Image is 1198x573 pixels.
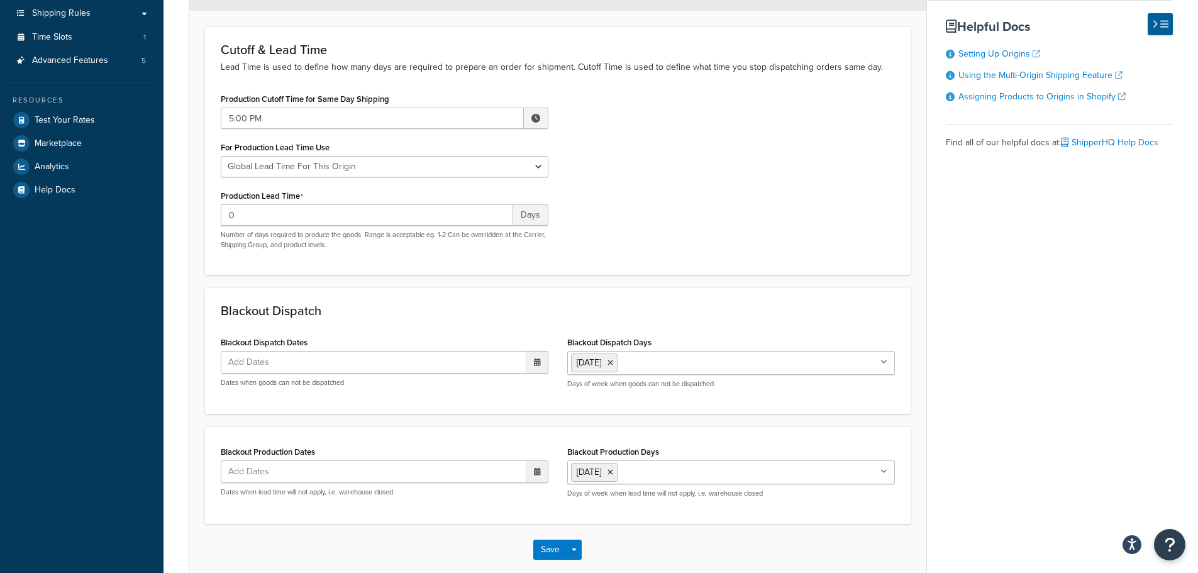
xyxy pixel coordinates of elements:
p: Dates when lead time will not apply, i.e. warehouse closed [221,487,548,497]
a: Time Slots1 [9,26,154,49]
p: Dates when goods can not be dispatched [221,378,548,387]
span: Add Dates [225,352,285,373]
a: Marketplace [9,132,154,155]
label: Blackout Production Dates [221,447,315,457]
span: [DATE] [577,465,601,479]
p: Days of week when lead time will not apply, i.e. warehouse closed [567,489,895,498]
span: Add Dates [225,461,285,482]
h3: Helpful Docs [946,19,1173,33]
button: Hide Help Docs [1148,13,1173,35]
a: Test Your Rates [9,109,154,131]
li: Advanced Features [9,49,154,72]
div: Resources [9,95,154,106]
p: Number of days required to produce the goods. Range is acceptable eg. 1-2 Can be overridden at th... [221,230,548,250]
span: Analytics [35,162,69,172]
a: Setting Up Origins [958,47,1040,60]
span: [DATE] [577,356,601,369]
label: Production Lead Time [221,191,303,201]
span: 1 [143,32,146,43]
a: Analytics [9,155,154,178]
span: Time Slots [32,32,72,43]
label: Blackout Dispatch Days [567,338,652,347]
a: Help Docs [9,179,154,201]
a: Assigning Products to Origins in Shopify [958,90,1126,103]
p: Lead Time is used to define how many days are required to prepare an order for shipment. Cutoff T... [221,60,895,74]
label: For Production Lead Time Use [221,143,330,152]
a: ShipperHQ Help Docs [1061,136,1158,149]
label: Blackout Production Days [567,447,659,457]
button: Save [533,540,567,560]
a: Advanced Features5 [9,49,154,72]
p: Days of week when goods can not be dispatched [567,379,895,389]
h3: Cutoff & Lead Time [221,43,895,57]
span: Days [513,204,548,226]
label: Production Cutoff Time for Same Day Shipping [221,94,389,104]
h3: Blackout Dispatch [221,304,895,318]
a: Using the Multi-Origin Shipping Feature [958,69,1123,82]
span: Shipping Rules [32,8,91,19]
button: Open Resource Center [1154,529,1185,560]
a: Shipping Rules [9,2,154,25]
div: Find all of our helpful docs at: [946,124,1173,152]
span: Advanced Features [32,55,108,66]
li: Time Slots [9,26,154,49]
span: 5 [141,55,146,66]
label: Blackout Dispatch Dates [221,338,308,347]
span: Marketplace [35,138,82,149]
span: Help Docs [35,185,75,196]
span: Test Your Rates [35,115,95,126]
